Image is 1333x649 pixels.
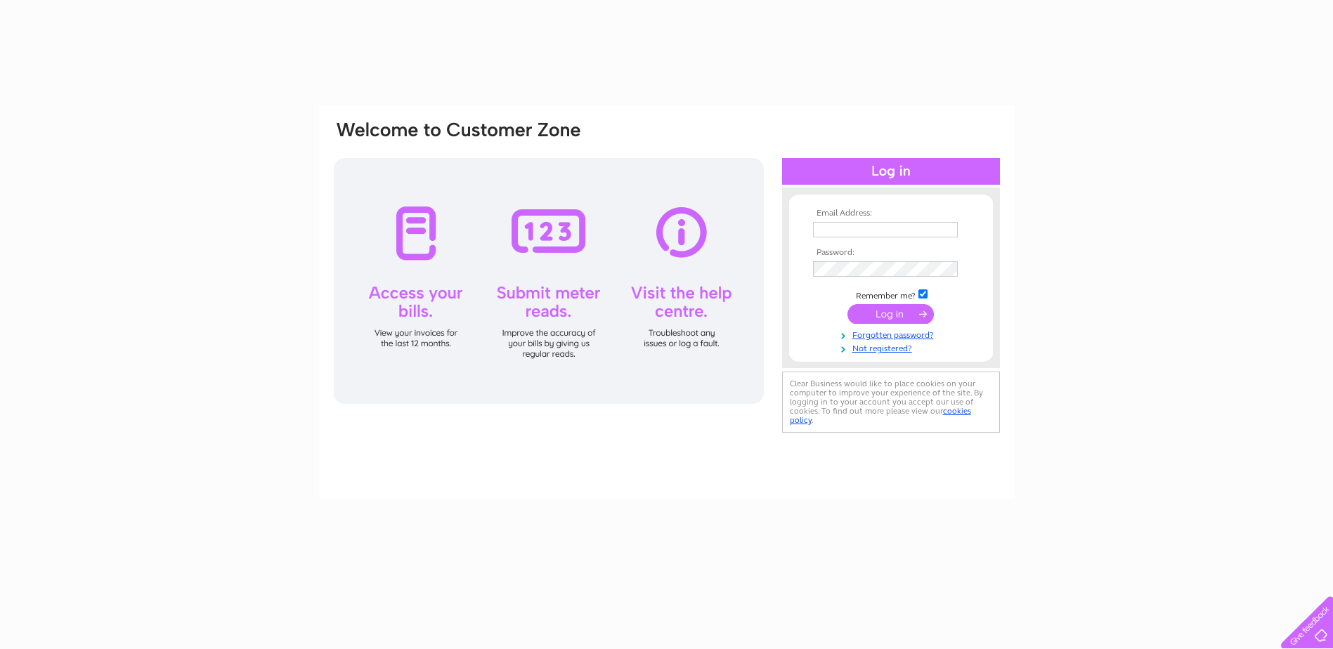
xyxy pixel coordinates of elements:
[790,406,971,425] a: cookies policy
[813,341,973,354] a: Not registered?
[809,248,973,258] th: Password:
[809,209,973,218] th: Email Address:
[782,372,1000,433] div: Clear Business would like to place cookies on your computer to improve your experience of the sit...
[847,304,934,324] input: Submit
[813,327,973,341] a: Forgotten password?
[809,287,973,301] td: Remember me?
